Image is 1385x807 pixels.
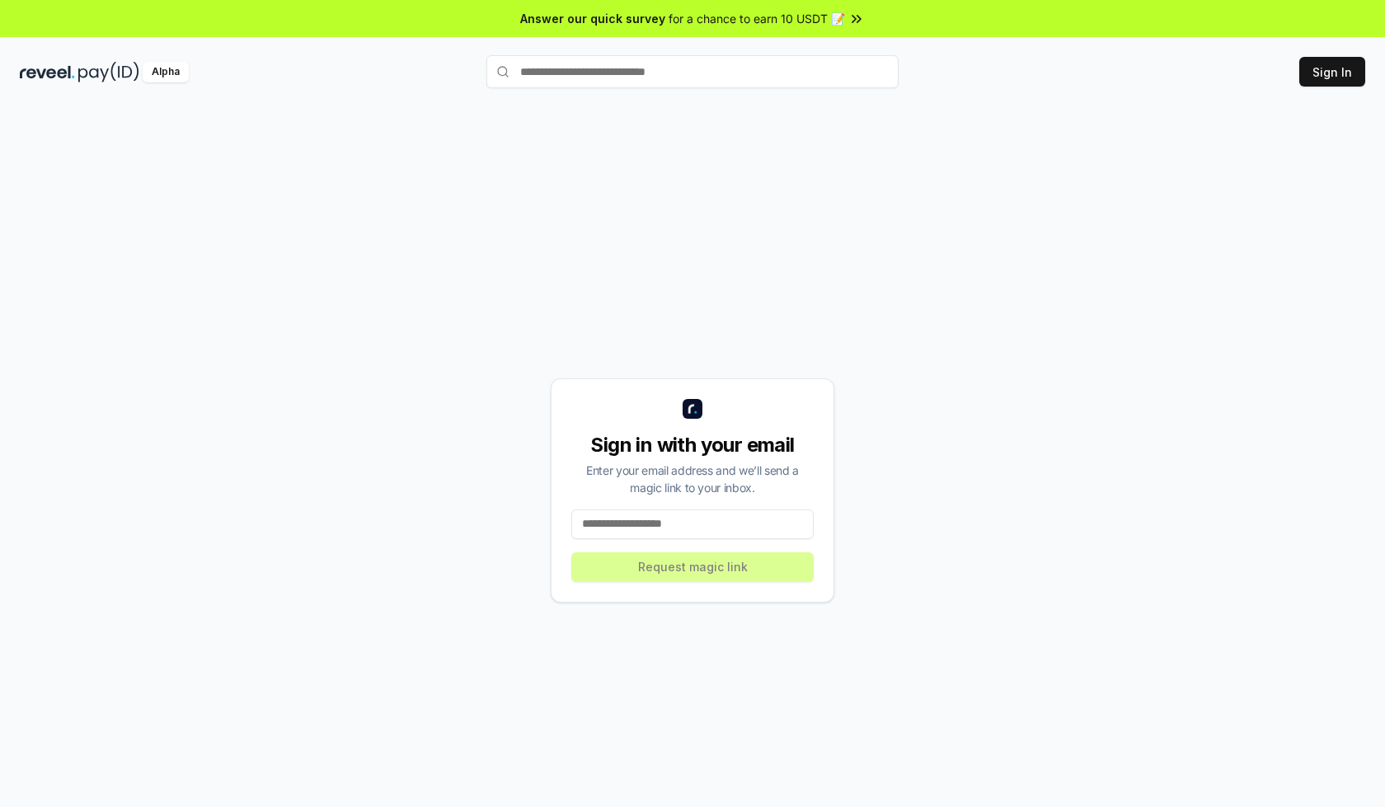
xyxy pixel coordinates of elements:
[20,62,75,82] img: reveel_dark
[571,462,814,496] div: Enter your email address and we’ll send a magic link to your inbox.
[669,10,845,27] span: for a chance to earn 10 USDT 📝
[143,62,189,82] div: Alpha
[78,62,139,82] img: pay_id
[520,10,665,27] span: Answer our quick survey
[571,432,814,458] div: Sign in with your email
[683,399,702,419] img: logo_small
[1299,57,1365,87] button: Sign In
